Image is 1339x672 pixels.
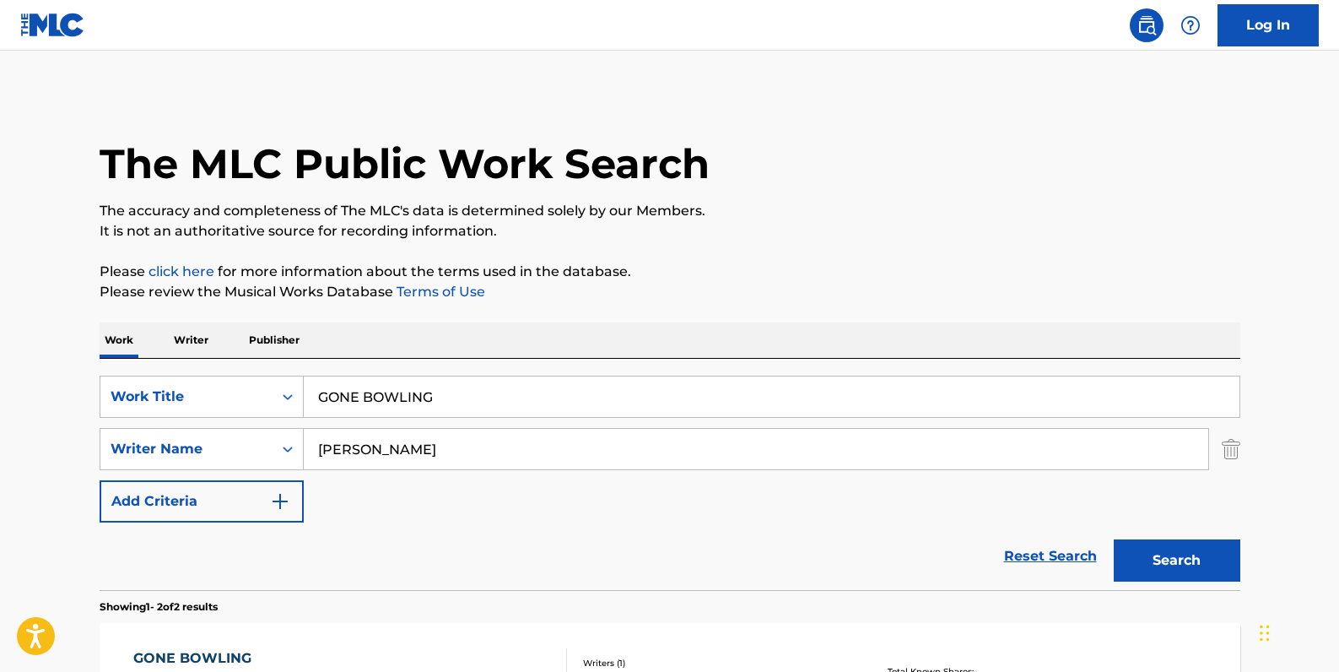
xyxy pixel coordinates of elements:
div: GONE BOWLING [133,648,283,669]
iframe: Chat Widget [1255,591,1339,672]
form: Search Form [100,376,1240,590]
a: Reset Search [996,538,1105,575]
img: MLC Logo [20,13,85,37]
h1: The MLC Public Work Search [100,138,710,189]
a: click here [148,263,214,279]
img: Delete Criterion [1222,428,1240,470]
button: Search [1114,539,1240,582]
div: Help [1174,8,1207,42]
img: help [1180,15,1201,35]
p: Showing 1 - 2 of 2 results [100,599,218,615]
p: Work [100,322,138,358]
div: Drag [1260,608,1270,658]
p: The accuracy and completeness of The MLC's data is determined solely by our Members. [100,201,1240,221]
a: Terms of Use [393,284,485,300]
img: search [1137,15,1157,35]
a: Public Search [1130,8,1164,42]
p: Publisher [244,322,305,358]
p: Please review the Musical Works Database [100,282,1240,302]
div: Writers ( 1 ) [583,657,838,669]
button: Add Criteria [100,480,304,523]
p: Writer [169,322,213,358]
a: Log In [1218,4,1319,46]
p: It is not an authoritative source for recording information. [100,221,1240,241]
img: 9d2ae6d4665cec9f34b9.svg [270,491,290,512]
div: Writer Name [111,439,262,459]
div: Work Title [111,387,262,407]
p: Please for more information about the terms used in the database. [100,262,1240,282]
